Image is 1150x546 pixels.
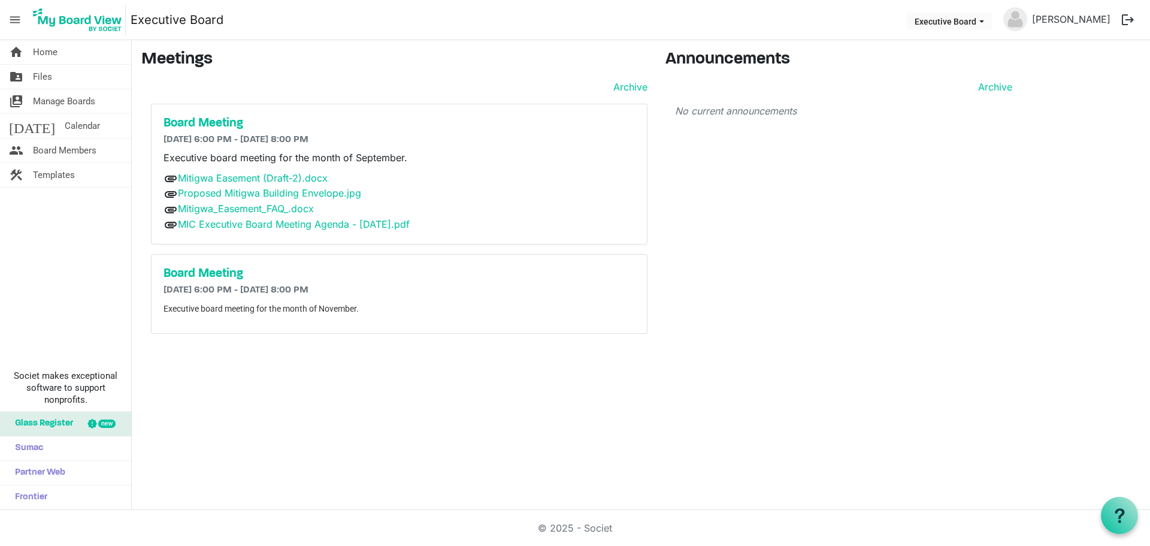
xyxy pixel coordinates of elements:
img: no-profile-picture.svg [1003,7,1027,31]
a: Mitigwa_Easement_FAQ_.docx [178,203,314,215]
a: Mitigwa Easement (Draft-2).docx [178,172,328,184]
span: switch_account [9,89,23,113]
span: menu [4,8,26,31]
span: home [9,40,23,64]
span: Home [33,40,57,64]
a: Board Meeting [164,116,635,131]
span: Glass Register [9,412,73,436]
a: MIC Executive Board Meeting Agenda - [DATE].pdf [178,218,410,230]
a: My Board View Logo [29,5,131,35]
button: Executive Board dropdownbutton [907,13,992,29]
a: Archive [973,80,1012,94]
span: Calendar [65,114,100,138]
span: Board Members [33,138,96,162]
a: Executive Board [131,8,223,32]
a: [PERSON_NAME] [1027,7,1115,31]
span: Sumac [9,436,43,460]
p: Executive board meeting for the month of September. [164,150,635,165]
a: Board Meeting [164,267,635,281]
span: [DATE] [9,114,55,138]
a: Archive [609,80,647,94]
button: logout [1115,7,1140,32]
span: Partner Web [9,461,65,485]
span: Files [33,65,52,89]
span: Executive board meeting for the month of November. [164,304,359,313]
h3: Announcements [665,50,1022,70]
span: Frontier [9,485,47,509]
span: attachment [164,203,178,217]
span: attachment [164,187,178,201]
span: Templates [33,163,75,187]
h3: Meetings [141,50,647,70]
img: My Board View Logo [29,5,126,35]
span: construction [9,163,23,187]
h6: [DATE] 6:00 PM - [DATE] 8:00 PM [164,285,635,296]
span: attachment [164,218,178,232]
span: Manage Boards [33,89,95,113]
span: folder_shared [9,65,23,89]
h6: [DATE] 6:00 PM - [DATE] 8:00 PM [164,134,635,146]
div: new [98,420,116,428]
span: people [9,138,23,162]
span: attachment [164,171,178,186]
span: Societ makes exceptional software to support nonprofits. [5,370,126,406]
a: © 2025 - Societ [538,522,612,534]
p: No current announcements [675,104,1012,118]
a: Proposed Mitigwa Building Envelope.jpg [178,187,361,199]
